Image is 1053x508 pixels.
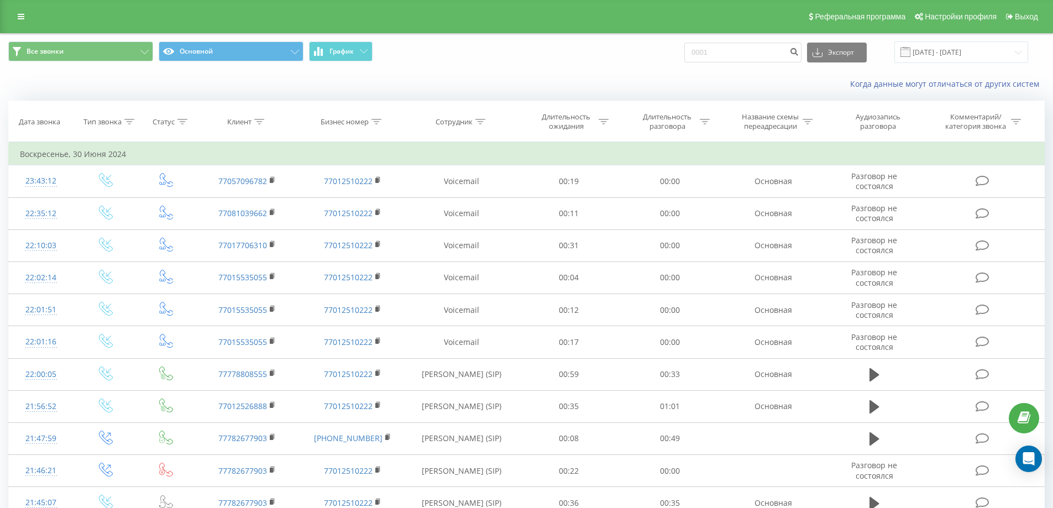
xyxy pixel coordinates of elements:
a: 77057096782 [218,176,267,186]
span: Реферальная программа [815,12,905,21]
div: 22:10:03 [20,235,62,256]
a: 77012510222 [324,401,373,411]
a: 77012526888 [218,401,267,411]
td: Voicemail [405,197,518,229]
span: Разговор не состоялся [851,203,897,223]
div: 21:46:21 [20,460,62,481]
button: Все звонки [8,41,153,61]
a: 77012510222 [324,176,373,186]
td: [PERSON_NAME] (SIP) [405,358,518,390]
td: Основная [720,294,825,326]
td: 00:19 [518,165,620,197]
span: Выход [1015,12,1038,21]
a: 77782677903 [218,433,267,443]
div: 23:43:12 [20,170,62,192]
td: [PERSON_NAME] (SIP) [405,422,518,454]
td: 00:00 [620,326,721,358]
div: Дата звонка [19,117,60,127]
div: Комментарий/категория звонка [944,112,1008,131]
td: Основная [720,358,825,390]
a: 77015535055 [218,305,267,315]
td: Voicemail [405,229,518,261]
td: Voicemail [405,261,518,294]
div: 22:02:14 [20,267,62,289]
td: 00:00 [620,165,721,197]
td: 00:00 [620,294,721,326]
td: 00:49 [620,422,721,454]
span: Настройки профиля [925,12,997,21]
a: 77778808555 [218,369,267,379]
td: Воскресенье, 30 Июня 2024 [9,143,1045,165]
input: Поиск по номеру [684,43,801,62]
a: [PHONE_NUMBER] [314,433,383,443]
td: 00:12 [518,294,620,326]
a: 77782677903 [218,497,267,508]
div: Клиент [227,117,252,127]
td: Voicemail [405,165,518,197]
td: 00:00 [620,197,721,229]
div: Open Intercom Messenger [1015,446,1042,472]
span: Разговор не состоялся [851,332,897,352]
button: Основной [159,41,303,61]
a: Когда данные могут отличаться от других систем [850,78,1045,89]
td: 00:35 [518,390,620,422]
div: 21:56:52 [20,396,62,417]
td: 00:00 [620,229,721,261]
div: Тип звонка [83,117,122,127]
div: Сотрудник [436,117,473,127]
td: 00:00 [620,455,721,487]
td: Основная [720,261,825,294]
td: [PERSON_NAME] (SIP) [405,390,518,422]
a: 77015535055 [218,272,267,282]
td: Основная [720,229,825,261]
div: 22:01:51 [20,299,62,321]
td: Основная [720,326,825,358]
div: Длительность ожидания [537,112,596,131]
div: Название схемы переадресации [741,112,800,131]
div: Длительность разговора [638,112,697,131]
td: 00:04 [518,261,620,294]
span: Разговор не состоялся [851,300,897,320]
a: 77015535055 [218,337,267,347]
span: Все звонки [27,47,64,56]
span: Разговор не состоялся [851,235,897,255]
td: Voicemail [405,294,518,326]
td: Основная [720,165,825,197]
div: Статус [153,117,175,127]
a: 77012510222 [324,208,373,218]
div: 22:00:05 [20,364,62,385]
td: 00:22 [518,455,620,487]
a: 77012510222 [324,497,373,508]
td: Основная [720,197,825,229]
a: 77012510222 [324,272,373,282]
a: 77012510222 [324,369,373,379]
a: 77012510222 [324,305,373,315]
a: 77012510222 [324,337,373,347]
td: 00:11 [518,197,620,229]
div: 22:35:12 [20,203,62,224]
button: График [309,41,373,61]
td: Основная [720,390,825,422]
td: 00:00 [620,261,721,294]
td: 00:17 [518,326,620,358]
td: 00:33 [620,358,721,390]
span: График [329,48,354,55]
a: 77017706310 [218,240,267,250]
a: 77782677903 [218,465,267,476]
a: 77081039662 [218,208,267,218]
span: Разговор не состоялся [851,171,897,191]
div: Аудиозапись разговора [842,112,914,131]
td: Voicemail [405,326,518,358]
span: Разговор не состоялся [851,267,897,287]
td: 00:59 [518,358,620,390]
span: Разговор не состоялся [851,460,897,480]
div: Бизнес номер [321,117,369,127]
a: 77012510222 [324,465,373,476]
td: 01:01 [620,390,721,422]
td: 00:31 [518,229,620,261]
div: 21:47:59 [20,428,62,449]
td: [PERSON_NAME] (SIP) [405,455,518,487]
div: 22:01:16 [20,331,62,353]
a: 77012510222 [324,240,373,250]
button: Экспорт [807,43,867,62]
